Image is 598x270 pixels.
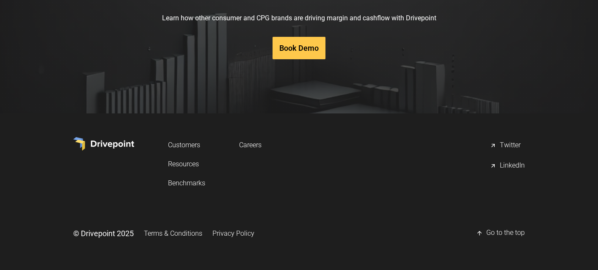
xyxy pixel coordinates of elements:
div: Go to the top [486,228,525,238]
a: Privacy Policy [212,226,254,241]
div: Twitter [500,141,521,151]
a: Benchmarks [168,175,205,191]
a: Terms & Conditions [144,226,202,241]
div: © Drivepoint 2025 [73,228,134,239]
div: LinkedIn [500,161,525,171]
a: Careers [239,137,262,153]
a: Twitter [490,137,525,154]
a: Resources [168,156,205,172]
a: Customers [168,137,205,153]
a: LinkedIn [490,157,525,174]
a: Book Demo [273,37,325,59]
a: Go to the top [476,225,525,242]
